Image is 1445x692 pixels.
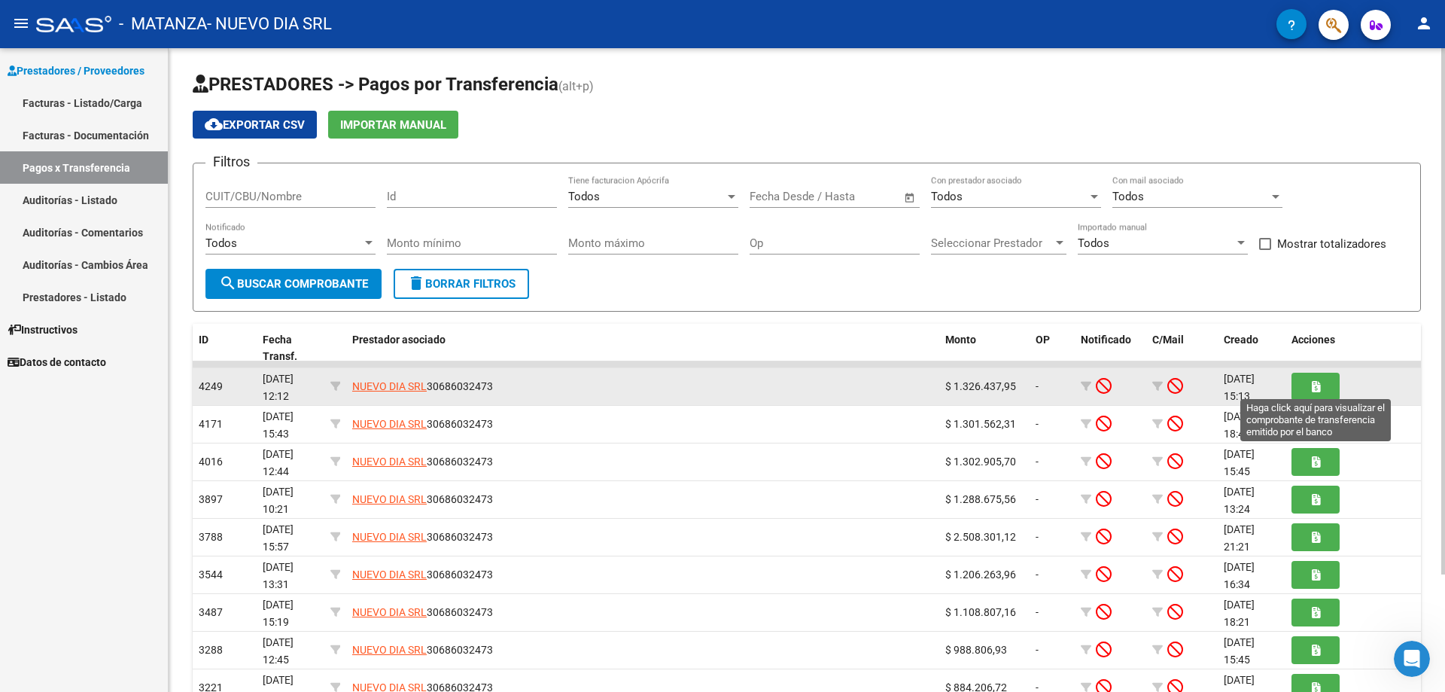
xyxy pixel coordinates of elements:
[205,151,257,172] h3: Filtros
[263,334,297,363] span: Fecha Transf.
[945,380,1016,392] span: $ 1.326.437,95
[352,493,427,505] span: NUEVO DIA SRL
[263,486,294,515] span: [DATE] 10:21
[568,190,600,203] span: Todos
[812,190,885,203] input: End date
[352,418,427,430] span: NUEVO DIA SRL
[1415,14,1433,32] mat-icon: person
[1112,190,1144,203] span: Todos
[8,62,144,79] span: Prestadores / Proveedores
[1224,373,1255,402] span: [DATE] 15:13
[205,118,305,132] span: Exportar CSV
[945,569,1016,581] span: $ 1.206.263,96
[1036,569,1039,581] span: -
[1224,334,1258,346] span: Creado
[263,523,294,553] span: [DATE] 15:57
[8,322,78,338] span: Instructivos
[352,456,427,468] span: NUEVO DIA SRL
[352,334,446,346] span: Prestador asociado
[263,410,294,440] span: [DATE] 15:43
[199,531,223,543] span: 3788
[558,79,594,93] span: (alt+p)
[199,418,223,430] span: 4171
[199,493,223,505] span: 3897
[263,599,294,628] span: [DATE] 15:19
[1394,641,1430,677] iframe: Intercom live chat
[352,531,493,543] span: 30686032473
[263,373,294,402] span: [DATE] 12:12
[1036,493,1039,505] span: -
[407,277,516,291] span: Borrar Filtros
[352,644,493,656] span: 30686032473
[1036,380,1039,392] span: -
[352,606,427,618] span: NUEVO DIA SRL
[1224,599,1255,628] span: [DATE] 18:21
[119,8,207,41] span: - MATANZA
[945,644,1007,656] span: $ 988.806,93
[1224,561,1255,590] span: [DATE] 16:34
[193,111,317,139] button: Exportar CSV
[945,418,1016,430] span: $ 1.301.562,31
[931,236,1053,250] span: Seleccionar Prestador
[199,644,223,656] span: 3288
[945,493,1016,505] span: $ 1.288.675,56
[205,236,237,250] span: Todos
[205,115,223,133] mat-icon: cloud_download
[750,190,799,203] input: Start date
[939,324,1030,373] datatable-header-cell: Monto
[1078,236,1109,250] span: Todos
[352,644,427,656] span: NUEVO DIA SRL
[199,334,208,346] span: ID
[219,274,237,292] mat-icon: search
[931,190,963,203] span: Todos
[219,277,368,291] span: Buscar Comprobante
[352,380,427,392] span: NUEVO DIA SRL
[1224,448,1255,477] span: [DATE] 15:45
[1036,456,1039,468] span: -
[352,456,493,468] span: 30686032473
[945,606,1016,618] span: $ 1.108.807,16
[1291,334,1335,346] span: Acciones
[205,269,382,299] button: Buscar Comprobante
[945,456,1016,468] span: $ 1.302.905,70
[1224,636,1255,666] span: [DATE] 15:45
[394,269,529,299] button: Borrar Filtros
[352,493,493,505] span: 30686032473
[352,569,427,581] span: NUEVO DIA SRL
[352,531,427,543] span: NUEVO DIA SRL
[1277,235,1386,253] span: Mostrar totalizadores
[1075,324,1146,373] datatable-header-cell: Notificado
[207,8,332,41] span: - NUEVO DIA SRL
[346,324,939,373] datatable-header-cell: Prestador asociado
[1146,324,1218,373] datatable-header-cell: C/Mail
[199,456,223,468] span: 4016
[193,74,558,95] span: PRESTADORES -> Pagos por Transferencia
[257,324,324,373] datatable-header-cell: Fecha Transf.
[1218,324,1285,373] datatable-header-cell: Creado
[1036,644,1039,656] span: -
[1081,334,1131,346] span: Notificado
[263,561,294,590] span: [DATE] 13:31
[1036,418,1039,430] span: -
[945,334,976,346] span: Monto
[352,380,493,392] span: 30686032473
[199,569,223,581] span: 3544
[902,189,919,206] button: Open calendar
[8,354,106,370] span: Datos de contacto
[263,448,294,477] span: [DATE] 12:44
[1224,523,1255,553] span: [DATE] 21:21
[199,380,223,392] span: 4249
[945,531,1016,543] span: $ 2.508.301,12
[1224,486,1255,515] span: [DATE] 13:24
[1285,324,1421,373] datatable-header-cell: Acciones
[1224,410,1255,440] span: [DATE] 18:45
[263,636,294,666] span: [DATE] 12:45
[12,14,30,32] mat-icon: menu
[352,418,493,430] span: 30686032473
[1030,324,1075,373] datatable-header-cell: OP
[1036,334,1050,346] span: OP
[1036,531,1039,543] span: -
[328,111,458,139] button: Importar Manual
[1036,606,1039,618] span: -
[352,569,493,581] span: 30686032473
